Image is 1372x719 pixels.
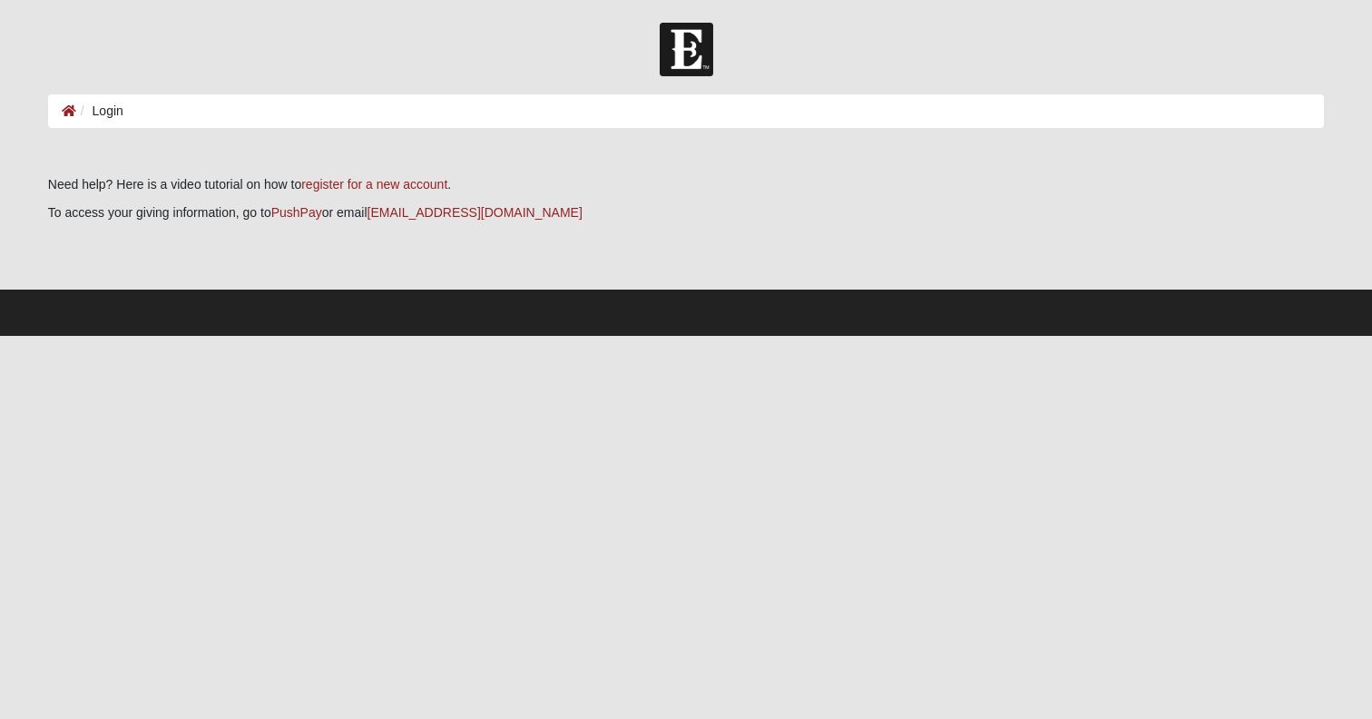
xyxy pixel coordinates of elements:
[660,23,713,76] img: Church of Eleven22 Logo
[76,102,123,121] li: Login
[48,203,1324,222] p: To access your giving information, go to or email
[367,205,583,220] a: [EMAIL_ADDRESS][DOMAIN_NAME]
[301,177,447,192] a: register for a new account
[271,205,322,220] a: PushPay
[48,175,1324,194] p: Need help? Here is a video tutorial on how to .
